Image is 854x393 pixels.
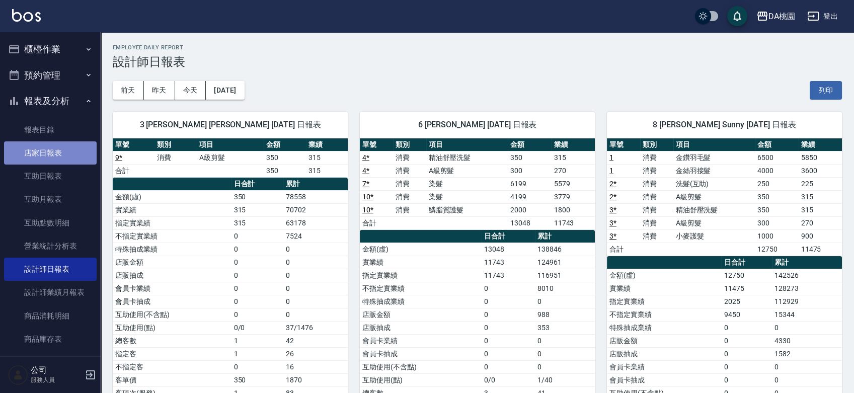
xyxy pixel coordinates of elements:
td: A級剪髮 [673,216,755,229]
td: 315 [799,190,842,203]
td: 互助使用(點) [360,373,482,386]
td: 指定實業績 [607,295,722,308]
td: 0 [231,269,284,282]
td: 42 [283,334,348,347]
td: 138846 [535,243,595,256]
a: 設計師日報表 [4,258,97,281]
td: 0 [283,295,348,308]
td: 0 [482,321,535,334]
td: 5850 [799,151,842,164]
td: A級剪髮 [673,190,755,203]
th: 業績 [799,138,842,151]
td: 消費 [640,177,673,190]
td: 0 [722,347,772,360]
button: 預約管理 [4,62,97,89]
td: 金額(虛) [113,190,231,203]
td: 26 [283,347,348,360]
td: 消費 [393,190,426,203]
td: 315 [306,151,348,164]
td: 實業績 [113,203,231,216]
td: 0 [231,282,284,295]
td: 指定實業績 [113,216,231,229]
span: 6 [PERSON_NAME] [DATE] 日報表 [372,120,583,130]
button: 今天 [175,81,206,100]
td: 0 [772,321,842,334]
td: 實業績 [360,256,482,269]
td: A級剪髮 [426,164,508,177]
td: 0 [722,373,772,386]
td: 0 [231,229,284,243]
td: 染髮 [426,190,508,203]
td: 3600 [799,164,842,177]
td: 1 [231,347,284,360]
td: 12750 [722,269,772,282]
td: 0/0 [231,321,284,334]
td: 1000 [755,229,798,243]
td: 合計 [113,164,154,177]
td: 店販金額 [113,256,231,269]
a: 1 [609,153,613,162]
td: 300 [508,164,551,177]
td: 消費 [154,151,196,164]
th: 項目 [426,138,508,151]
td: 會員卡業績 [360,334,482,347]
button: 昨天 [144,81,175,100]
td: 0/0 [482,373,535,386]
td: 350 [231,190,284,203]
td: 350 [264,164,305,177]
td: 78558 [283,190,348,203]
a: 互助日報表 [4,165,97,188]
td: 金額(虛) [607,269,722,282]
a: 報表目錄 [4,118,97,141]
td: 8010 [535,282,595,295]
td: 63178 [283,216,348,229]
button: [DATE] [206,81,244,100]
td: 0 [231,243,284,256]
button: 列印 [810,81,842,100]
td: 店販金額 [360,308,482,321]
th: 累計 [772,256,842,269]
th: 單號 [607,138,640,151]
td: 會員卡抽成 [113,295,231,308]
td: 0 [231,295,284,308]
td: 0 [772,360,842,373]
td: 客單價 [113,373,231,386]
td: 消費 [393,177,426,190]
button: 登出 [803,7,842,26]
td: 0 [535,347,595,360]
td: 不指定客 [113,360,231,373]
td: 11743 [552,216,595,229]
th: 日合計 [722,256,772,269]
td: 12750 [755,243,798,256]
td: 1/40 [535,373,595,386]
a: 互助點數明細 [4,211,97,234]
td: 0 [722,321,772,334]
td: 會員卡業績 [113,282,231,295]
td: 11743 [482,269,535,282]
table: a dense table [113,138,348,178]
td: 13048 [482,243,535,256]
td: A級剪髮 [197,151,264,164]
td: 消費 [640,203,673,216]
td: 消費 [393,164,426,177]
td: 0 [283,256,348,269]
td: 消費 [393,203,426,216]
td: 7524 [283,229,348,243]
td: 1 [231,334,284,347]
img: Person [8,365,28,385]
td: 0 [482,347,535,360]
td: 350 [755,190,798,203]
td: 特殊抽成業績 [607,321,722,334]
th: 項目 [673,138,755,151]
table: a dense table [360,138,595,230]
td: 會員卡抽成 [607,373,722,386]
td: 金鑽羽毛髮 [673,151,755,164]
th: 項目 [197,138,264,151]
td: 特殊抽成業績 [360,295,482,308]
td: 消費 [640,151,673,164]
th: 類別 [640,138,673,151]
td: 0 [722,334,772,347]
img: Logo [12,9,41,22]
td: 5579 [552,177,595,190]
th: 日合計 [231,178,284,191]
